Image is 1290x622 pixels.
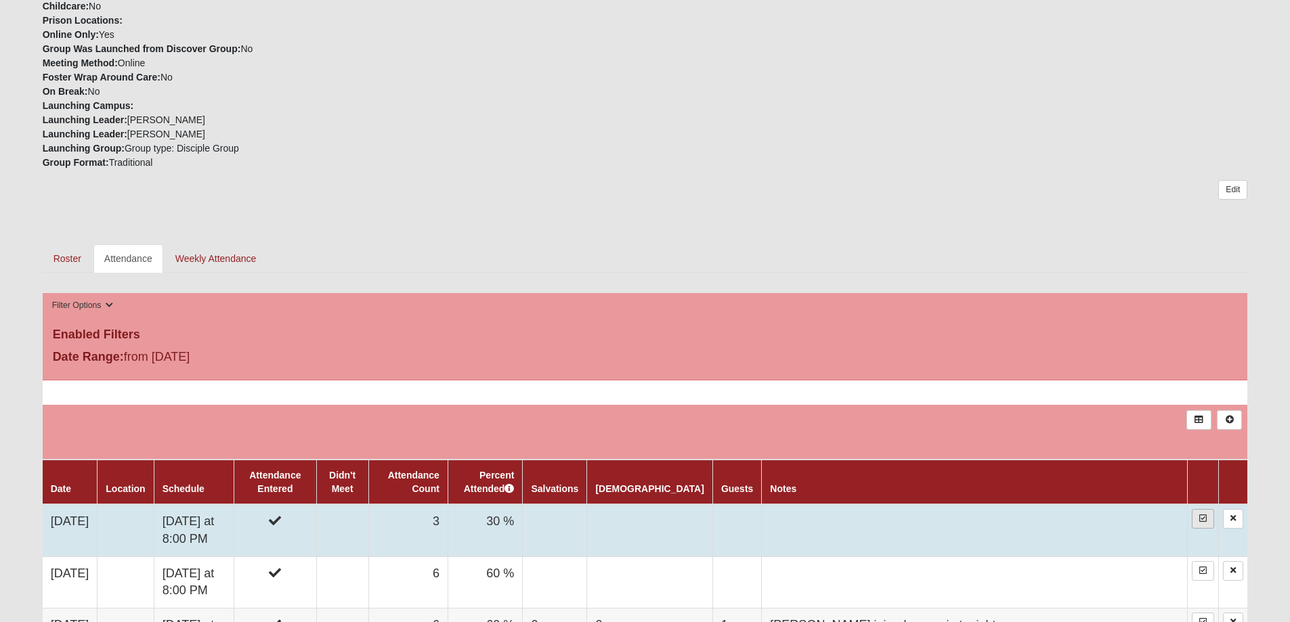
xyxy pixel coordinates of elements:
[43,504,98,556] td: [DATE]
[523,460,587,504] th: Salvations
[165,244,267,273] a: Weekly Attendance
[1223,509,1243,529] a: Delete
[43,43,241,54] strong: Group Was Launched from Discover Group:
[53,348,124,366] label: Date Range:
[1192,509,1214,529] a: Enter Attendance
[43,348,444,370] div: from [DATE]
[329,470,356,494] a: Didn't Meet
[770,483,796,494] a: Notes
[1217,410,1242,430] a: Alt+N
[587,460,712,504] th: [DEMOGRAPHIC_DATA]
[464,470,515,494] a: Percent Attended
[43,157,109,168] strong: Group Format:
[43,244,92,273] a: Roster
[43,100,134,111] strong: Launching Campus:
[43,29,99,40] strong: Online Only:
[43,129,127,139] strong: Launching Leader:
[154,556,234,608] td: [DATE] at 8:00 PM
[106,483,145,494] a: Location
[43,58,118,68] strong: Meeting Method:
[93,244,163,273] a: Attendance
[368,504,448,556] td: 3
[712,460,761,504] th: Guests
[43,143,125,154] strong: Launching Group:
[43,556,98,608] td: [DATE]
[48,298,118,313] button: Filter Options
[1186,410,1211,430] a: Export to Excel
[43,72,160,83] strong: Foster Wrap Around Care:
[368,556,448,608] td: 6
[43,1,89,12] strong: Childcare:
[154,504,234,556] td: [DATE] at 8:00 PM
[1218,180,1247,200] a: Edit
[43,15,123,26] strong: Prison Locations:
[163,483,205,494] a: Schedule
[1192,561,1214,581] a: Enter Attendance
[388,470,439,494] a: Attendance Count
[1223,561,1243,581] a: Delete
[53,328,1238,342] h4: Enabled Filters
[43,86,88,97] strong: On Break:
[51,483,71,494] a: Date
[249,470,301,494] a: Attendance Entered
[448,504,522,556] td: 30 %
[43,114,127,125] strong: Launching Leader:
[448,556,522,608] td: 60 %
